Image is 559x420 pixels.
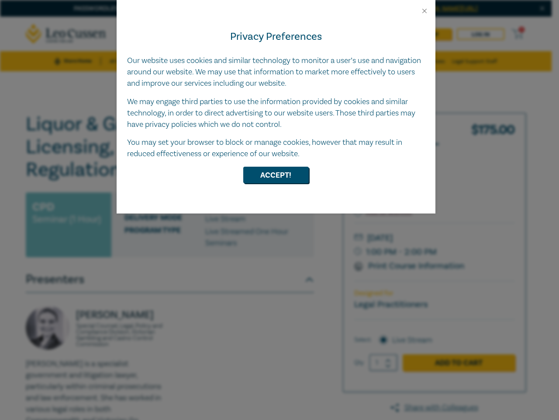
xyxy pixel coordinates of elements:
p: We may engage third parties to use the information provided by cookies and similar technology, in... [127,96,425,130]
p: Our website uses cookies and similar technology to monitor a user’s use and navigation around our... [127,55,425,89]
p: You may set your browser to block or manage cookies, however that may result in reduced effective... [127,137,425,160]
button: Accept! [243,167,309,183]
button: Close [421,7,428,15]
h4: Privacy Preferences [127,29,425,45]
